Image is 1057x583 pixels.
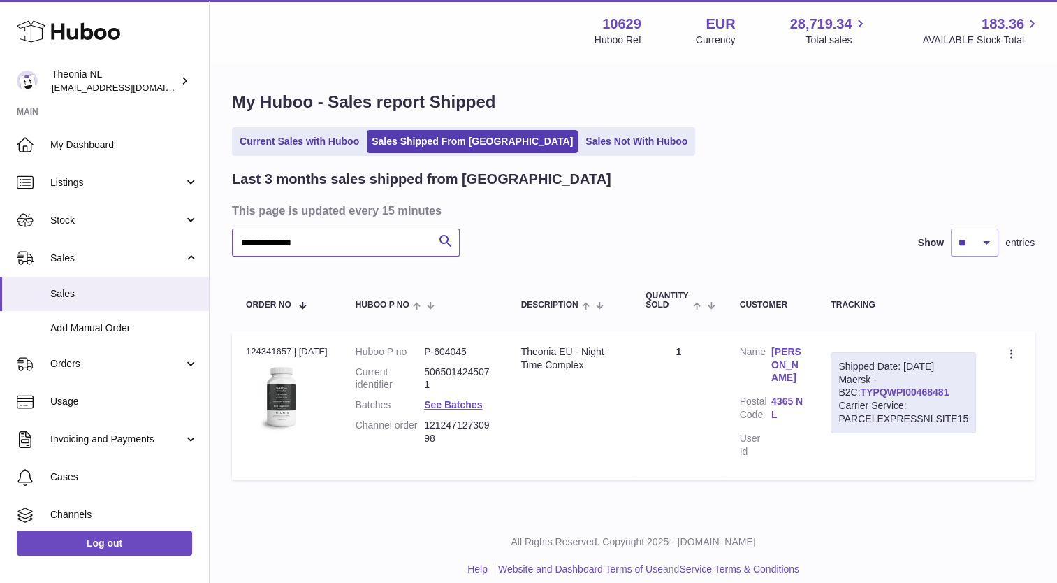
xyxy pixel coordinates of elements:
span: 183.36 [982,15,1024,34]
p: All Rights Reserved. Copyright 2025 - [DOMAIN_NAME] [221,535,1046,549]
dd: P-604045 [424,345,493,359]
img: info@wholesomegoods.eu [17,71,38,92]
span: 28,719.34 [789,15,852,34]
a: 28,719.34 Total sales [789,15,868,47]
span: Listings [50,176,184,189]
span: Cases [50,470,198,484]
td: 1 [632,331,726,480]
div: Theonia NL [52,68,177,94]
span: Usage [50,395,198,408]
dt: Postal Code [740,395,771,425]
span: My Dashboard [50,138,198,152]
a: Website and Dashboard Terms of Use [498,563,663,575]
span: Invoicing and Payments [50,433,184,446]
span: Stock [50,214,184,227]
a: TYPQWPI00468481 [860,387,949,398]
div: 124341657 | [DATE] [246,345,328,358]
img: 106291725893109.jpg [246,362,316,432]
h2: Last 3 months sales shipped from [GEOGRAPHIC_DATA] [232,170,611,189]
a: Sales Not With Huboo [581,130,692,153]
a: Current Sales with Huboo [235,130,364,153]
a: Log out [17,531,192,556]
dd: 5065014245071 [424,366,493,392]
a: [PERSON_NAME] [771,345,803,385]
a: Help [467,563,488,575]
a: Service Terms & Conditions [679,563,799,575]
div: Shipped Date: [DATE] [838,360,968,373]
dt: User Id [740,432,771,459]
div: Maersk - B2C: [831,352,976,433]
span: Huboo P no [356,301,409,310]
span: entries [1005,236,1035,250]
span: Order No [246,301,291,310]
dt: Name [740,345,771,389]
h1: My Huboo - Sales report Shipped [232,91,1035,113]
div: Carrier Service: PARCELEXPRESSNLSITE15 [838,399,968,426]
a: See Batches [424,399,482,410]
div: Huboo Ref [595,34,641,47]
span: Channels [50,508,198,521]
div: Currency [696,34,736,47]
span: Total sales [805,34,868,47]
span: Sales [50,287,198,301]
label: Show [918,236,944,250]
a: Sales Shipped From [GEOGRAPHIC_DATA] [367,130,578,153]
dt: Huboo P no [356,345,424,359]
span: Description [521,301,578,310]
div: Tracking [831,301,976,310]
span: Orders [50,357,184,370]
span: Add Manual Order [50,322,198,335]
dd: 12124712730998 [424,419,493,445]
span: AVAILABLE Stock Total [922,34,1040,47]
span: Sales [50,252,184,265]
strong: EUR [706,15,735,34]
li: and [493,563,799,576]
div: Customer [740,301,803,310]
dt: Batches [356,398,424,412]
a: 183.36 AVAILABLE Stock Total [922,15,1040,47]
span: [EMAIL_ADDRESS][DOMAIN_NAME] [52,82,205,93]
dt: Current identifier [356,366,424,392]
span: Quantity Sold [646,291,690,310]
strong: 10629 [602,15,641,34]
a: 4365 NL [771,395,803,422]
h3: This page is updated every 15 minutes [232,203,1031,218]
dt: Channel order [356,419,424,445]
div: Theonia EU - Night Time Complex [521,345,618,372]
